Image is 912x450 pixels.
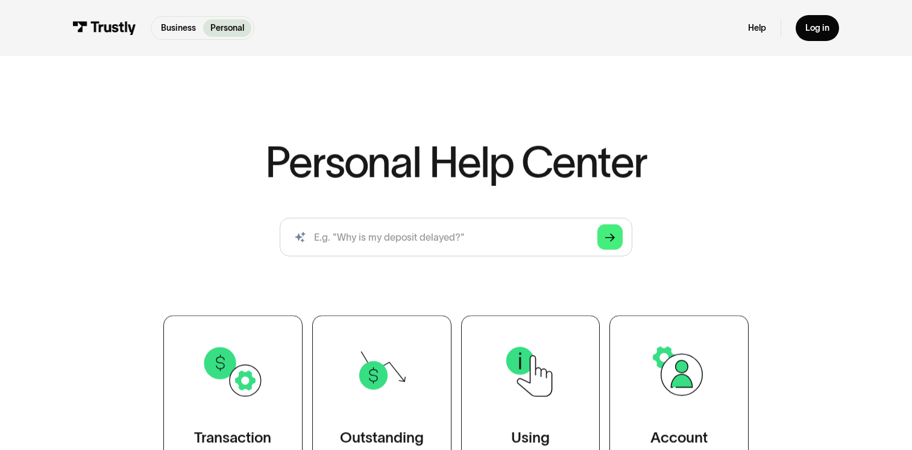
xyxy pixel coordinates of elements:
a: Business [154,19,203,37]
input: search [280,218,633,257]
form: Search [280,218,633,257]
p: Business [161,22,196,34]
p: Personal [210,22,244,34]
a: Log in [796,15,839,41]
a: Help [748,22,766,33]
div: Log in [805,22,829,33]
img: Trustly Logo [73,21,136,34]
a: Personal [203,19,251,37]
h1: Personal Help Center [265,141,647,184]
